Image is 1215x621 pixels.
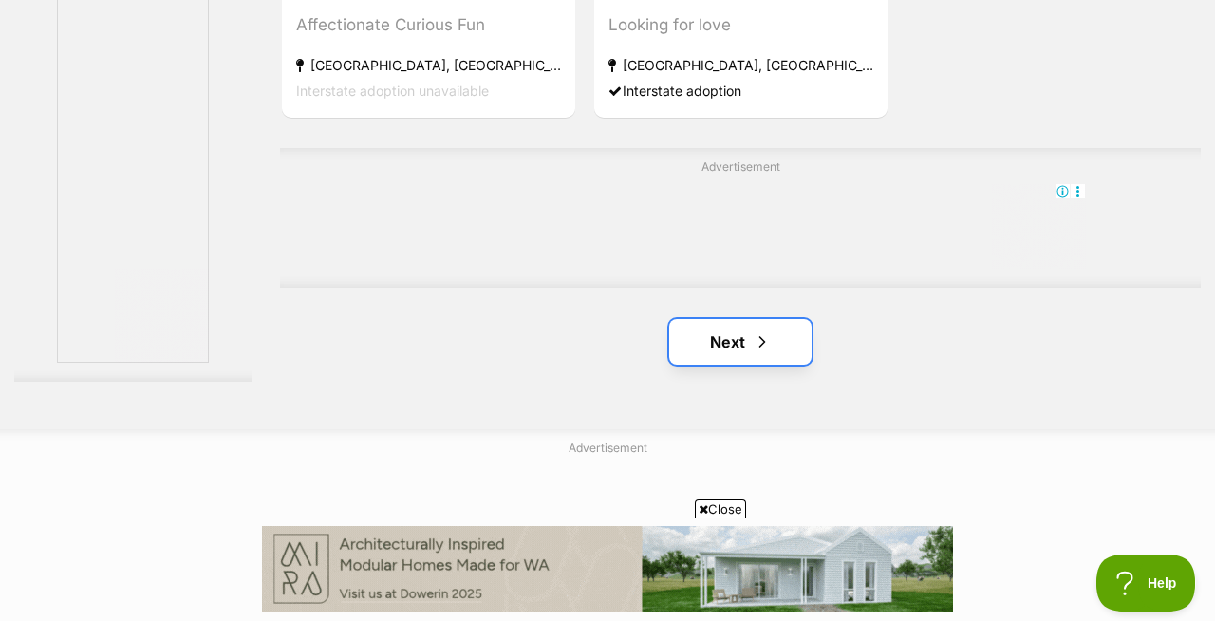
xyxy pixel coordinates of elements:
div: Advertisement [280,148,1201,288]
div: Looking for love [608,12,873,38]
a: Next page [669,319,812,365]
span: Close [695,499,746,518]
img: adc.png [138,1,150,14]
div: Affectionate Curious Fun [296,12,561,38]
iframe: Advertisement [395,183,1086,269]
strong: [GEOGRAPHIC_DATA], [GEOGRAPHIC_DATA] [296,52,561,78]
nav: Pagination [280,319,1201,365]
span: Interstate adoption unavailable [296,83,489,99]
iframe: Advertisement [262,526,953,612]
strong: [GEOGRAPHIC_DATA], [GEOGRAPHIC_DATA] [608,52,873,78]
iframe: Help Scout Beacon - Open [1096,555,1196,612]
div: Interstate adoption [608,78,873,103]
